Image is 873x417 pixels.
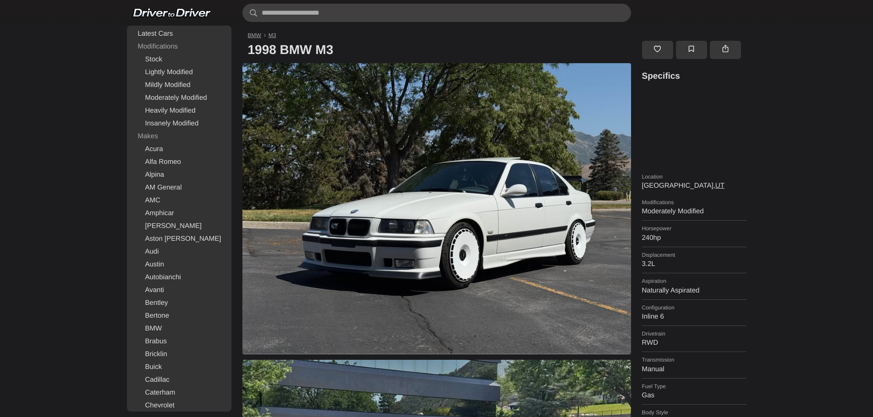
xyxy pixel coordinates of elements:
a: Aston [PERSON_NAME] [129,233,230,245]
div: Makes [129,130,230,143]
a: BMW [129,322,230,335]
h1: 1998 BMW M3 [242,37,637,63]
a: Bertone [129,309,230,322]
dt: Transmission [642,357,747,363]
a: Lightly Modified [129,66,230,79]
a: Buick [129,361,230,374]
a: Stock [129,53,230,66]
a: Bentley [129,297,230,309]
a: M3 [269,32,276,38]
dd: Manual [642,365,747,374]
dt: Configuration [642,304,747,311]
a: Avanti [129,284,230,297]
dd: Moderately Modified [642,207,747,216]
dt: Location [642,173,747,180]
dd: [GEOGRAPHIC_DATA], [642,182,747,190]
a: Acura [129,143,230,156]
dt: Modifications [642,199,747,206]
h3: Specifics [642,70,747,83]
a: Moderately Modified [129,92,230,104]
dd: Gas [642,391,747,400]
dt: Body Style [642,409,747,416]
a: Alpina [129,168,230,181]
a: Caterham [129,386,230,399]
a: Audi [129,245,230,258]
a: [PERSON_NAME] [129,220,230,233]
dd: 3.2L [642,260,747,268]
a: Autobianchi [129,271,230,284]
div: Modifications [129,40,230,53]
dd: RWD [642,339,747,347]
a: BMW [248,32,261,38]
a: Chevrolet [129,399,230,412]
img: 1998 BMW M3 for sale [242,63,631,354]
a: Latest Cars [129,27,230,40]
a: AMC [129,194,230,207]
a: Brabus [129,335,230,348]
nav: Breadcrumb [242,32,747,38]
a: UT [715,182,725,190]
a: Bricklin [129,348,230,361]
a: Alfa Romeo [129,156,230,168]
dt: Displacement [642,252,747,258]
a: Amphicar [129,207,230,220]
a: Cadillac [129,374,230,386]
dt: Aspiration [642,278,747,284]
dd: Naturally Aspirated [642,287,747,295]
dd: Inline 6 [642,313,747,321]
a: Heavily Modified [129,104,230,117]
dd: 240hp [642,234,747,242]
a: Mildly Modified [129,79,230,92]
a: Insanely Modified [129,117,230,130]
dt: Drivetrain [642,330,747,337]
dt: Fuel Type [642,383,747,390]
dt: Horsepower [642,225,747,232]
a: AM General [129,181,230,194]
a: Austin [129,258,230,271]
